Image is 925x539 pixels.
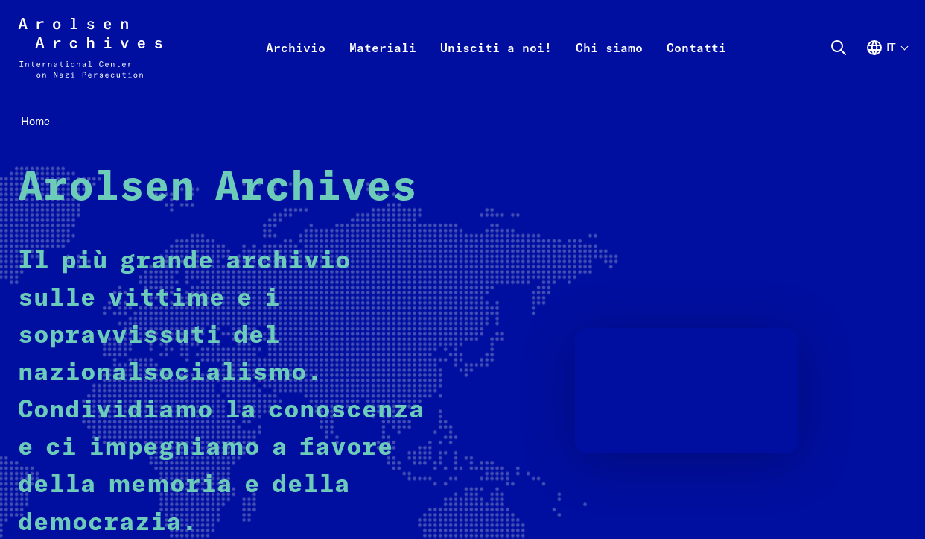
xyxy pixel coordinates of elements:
a: Contatti [655,36,738,95]
nav: Breadcrumb [18,110,907,133]
a: Materiali [337,36,428,95]
a: Chi siamo [564,36,655,95]
nav: Primaria [254,18,738,78]
strong: Arolsen Archives [18,168,417,209]
a: Archivio [254,36,337,95]
button: Italiano, selezione lingua [865,39,907,92]
a: Unisciti a noi! [428,36,564,95]
span: Home [21,114,50,128]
